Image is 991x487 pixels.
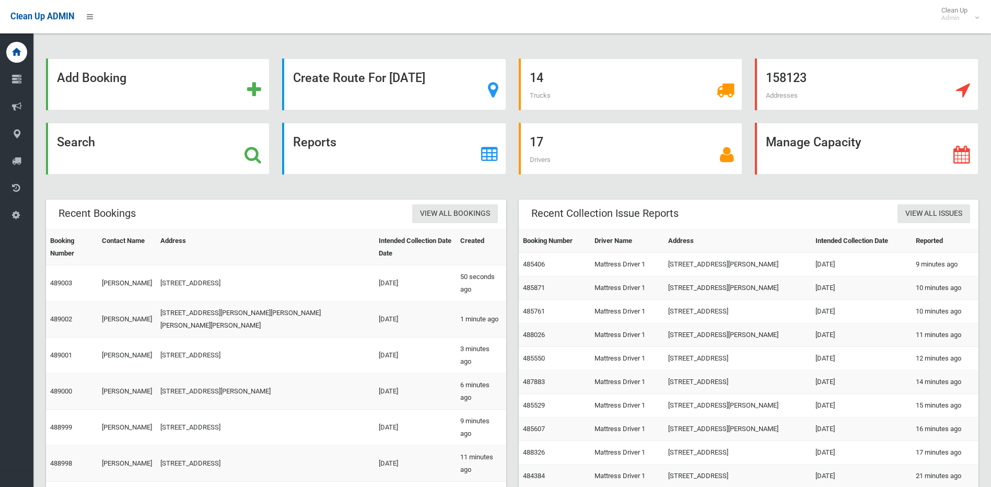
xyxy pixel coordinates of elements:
[664,229,811,253] th: Address
[664,370,811,394] td: [STREET_ADDRESS]
[98,410,156,446] td: [PERSON_NAME]
[456,446,506,482] td: 11 minutes ago
[57,135,95,149] strong: Search
[811,418,912,441] td: [DATE]
[590,394,663,418] td: Mattress Driver 1
[590,300,663,323] td: Mattress Driver 1
[590,323,663,347] td: Mattress Driver 1
[456,302,506,338] td: 1 minute ago
[46,123,270,175] a: Search
[523,284,545,292] a: 485871
[523,448,545,456] a: 488326
[530,71,543,85] strong: 14
[375,229,456,265] th: Intended Collection Date Date
[664,347,811,370] td: [STREET_ADDRESS]
[530,135,543,149] strong: 17
[156,374,375,410] td: [STREET_ADDRESS][PERSON_NAME]
[811,347,912,370] td: [DATE]
[912,229,978,253] th: Reported
[46,203,148,224] header: Recent Bookings
[811,276,912,300] td: [DATE]
[664,418,811,441] td: [STREET_ADDRESS][PERSON_NAME]
[456,229,506,265] th: Created
[811,229,912,253] th: Intended Collection Date
[57,71,126,85] strong: Add Booking
[156,338,375,374] td: [STREET_ADDRESS]
[590,229,663,253] th: Driver Name
[590,370,663,394] td: Mattress Driver 1
[375,302,456,338] td: [DATE]
[912,253,978,276] td: 9 minutes ago
[519,59,742,110] a: 14 Trucks
[456,374,506,410] td: 6 minutes ago
[590,276,663,300] td: Mattress Driver 1
[590,441,663,465] td: Mattress Driver 1
[523,401,545,409] a: 485529
[456,410,506,446] td: 9 minutes ago
[523,260,545,268] a: 485406
[766,135,861,149] strong: Manage Capacity
[156,410,375,446] td: [STREET_ADDRESS]
[156,229,375,265] th: Address
[156,302,375,338] td: [STREET_ADDRESS][PERSON_NAME][PERSON_NAME][PERSON_NAME][PERSON_NAME]
[375,374,456,410] td: [DATE]
[523,378,545,386] a: 487883
[46,229,98,265] th: Booking Number
[912,276,978,300] td: 10 minutes ago
[375,265,456,302] td: [DATE]
[98,446,156,482] td: [PERSON_NAME]
[664,323,811,347] td: [STREET_ADDRESS][PERSON_NAME]
[912,300,978,323] td: 10 minutes ago
[897,204,970,224] a: View All Issues
[755,59,978,110] a: 158123 Addresses
[912,394,978,418] td: 15 minutes ago
[912,418,978,441] td: 16 minutes ago
[766,71,807,85] strong: 158123
[50,459,72,467] a: 488998
[941,14,967,22] small: Admin
[766,91,798,99] span: Addresses
[523,472,545,480] a: 484384
[519,203,691,224] header: Recent Collection Issue Reports
[46,59,270,110] a: Add Booking
[10,11,74,21] span: Clean Up ADMIN
[755,123,978,175] a: Manage Capacity
[530,91,551,99] span: Trucks
[50,423,72,431] a: 488999
[50,387,72,395] a: 489000
[912,347,978,370] td: 12 minutes ago
[98,374,156,410] td: [PERSON_NAME]
[50,279,72,287] a: 489003
[664,394,811,418] td: [STREET_ADDRESS][PERSON_NAME]
[590,418,663,441] td: Mattress Driver 1
[530,156,551,164] span: Drivers
[811,300,912,323] td: [DATE]
[282,59,506,110] a: Create Route For [DATE]
[98,229,156,265] th: Contact Name
[523,307,545,315] a: 485761
[590,253,663,276] td: Mattress Driver 1
[811,370,912,394] td: [DATE]
[456,265,506,302] td: 50 seconds ago
[98,338,156,374] td: [PERSON_NAME]
[50,315,72,323] a: 489002
[912,441,978,465] td: 17 minutes ago
[811,441,912,465] td: [DATE]
[523,425,545,433] a: 485607
[50,351,72,359] a: 489001
[412,204,498,224] a: View All Bookings
[156,446,375,482] td: [STREET_ADDRESS]
[811,253,912,276] td: [DATE]
[811,323,912,347] td: [DATE]
[375,446,456,482] td: [DATE]
[375,338,456,374] td: [DATE]
[811,394,912,418] td: [DATE]
[912,323,978,347] td: 11 minutes ago
[98,302,156,338] td: [PERSON_NAME]
[523,331,545,339] a: 488026
[293,135,336,149] strong: Reports
[664,441,811,465] td: [STREET_ADDRESS]
[293,71,425,85] strong: Create Route For [DATE]
[519,123,742,175] a: 17 Drivers
[664,253,811,276] td: [STREET_ADDRESS][PERSON_NAME]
